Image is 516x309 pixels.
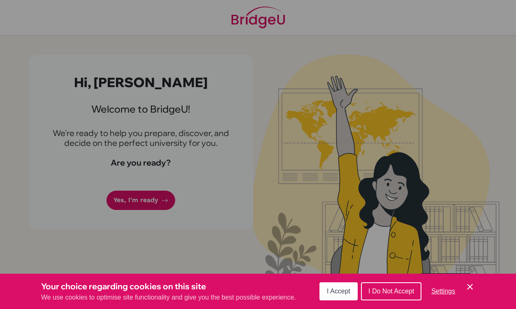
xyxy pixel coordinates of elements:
[41,293,296,302] p: We use cookies to optimise site functionality and give you the best possible experience.
[425,283,462,300] button: Settings
[368,288,414,295] span: I Do Not Accept
[327,288,350,295] span: I Accept
[465,282,475,292] button: Save and close
[319,282,358,300] button: I Accept
[431,288,455,295] span: Settings
[41,280,296,293] h3: Your choice regarding cookies on this site
[361,282,421,300] button: I Do Not Accept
